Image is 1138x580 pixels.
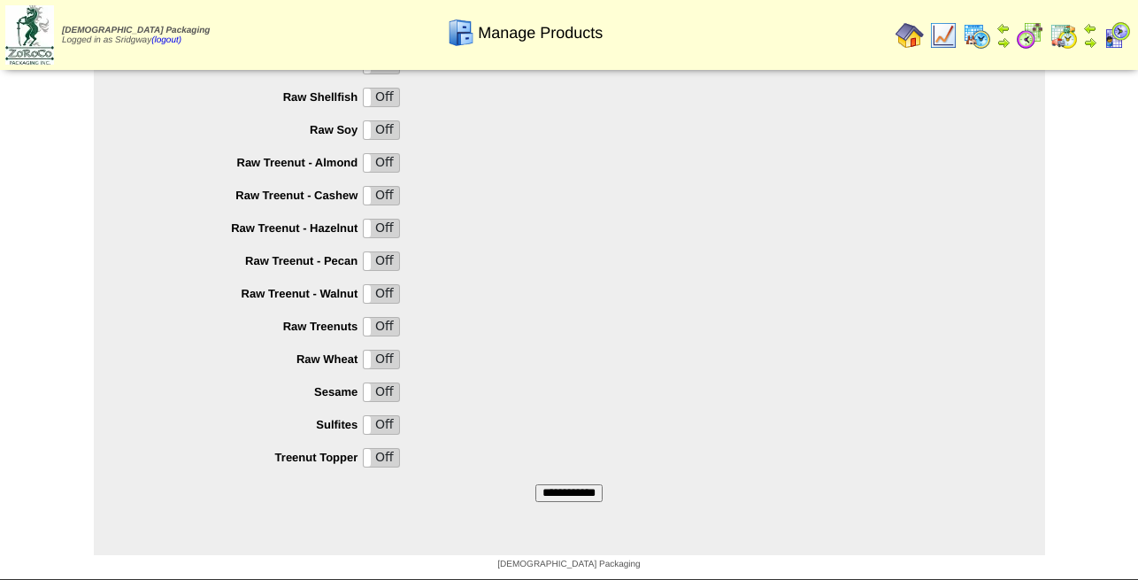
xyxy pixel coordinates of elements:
[363,120,400,140] div: OnOff
[364,416,399,434] label: Off
[129,451,364,464] label: Treenut Topper
[447,19,475,47] img: cabinet.gif
[129,90,364,104] label: Raw Shellfish
[1083,35,1097,50] img: arrowright.gif
[364,252,399,270] label: Off
[363,186,400,205] div: OnOff
[929,21,957,50] img: line_graph.gif
[364,351,399,368] label: Off
[996,21,1011,35] img: arrowleft.gif
[363,219,400,238] div: OnOff
[129,156,364,169] label: Raw Treenut - Almond
[364,220,399,237] label: Off
[1083,21,1097,35] img: arrowleft.gif
[129,123,364,136] label: Raw Soy
[129,418,364,431] label: Sulfites
[1103,21,1131,50] img: calendarcustomer.gif
[129,287,364,300] label: Raw Treenut - Walnut
[62,26,210,35] span: [DEMOGRAPHIC_DATA] Packaging
[363,251,400,271] div: OnOff
[364,318,399,336] label: Off
[963,21,991,50] img: calendarprod.gif
[364,285,399,303] label: Off
[364,383,399,401] label: Off
[363,88,400,107] div: OnOff
[1050,21,1078,50] img: calendarinout.gif
[129,385,364,398] label: Sesame
[151,35,181,45] a: (logout)
[363,317,400,336] div: OnOff
[129,320,364,333] label: Raw Treenuts
[129,352,364,366] label: Raw Wheat
[364,121,399,139] label: Off
[497,560,640,569] span: [DEMOGRAPHIC_DATA] Packaging
[364,154,399,172] label: Off
[364,449,399,467] label: Off
[896,21,924,50] img: home.gif
[363,350,400,369] div: OnOff
[996,35,1011,50] img: arrowright.gif
[129,221,364,235] label: Raw Treenut - Hazelnut
[363,153,400,173] div: OnOff
[364,89,399,106] label: Off
[129,189,364,202] label: Raw Treenut - Cashew
[363,383,400,402] div: OnOff
[364,187,399,205] label: Off
[478,24,603,43] span: Manage Products
[129,254,364,267] label: Raw Treenut - Pecan
[5,5,54,65] img: zoroco-logo-small.webp
[363,415,400,435] div: OnOff
[363,448,400,468] div: OnOff
[1016,21,1044,50] img: calendarblend.gif
[62,26,210,45] span: Logged in as Sridgway
[363,284,400,304] div: OnOff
